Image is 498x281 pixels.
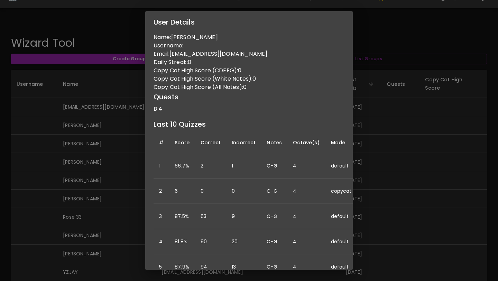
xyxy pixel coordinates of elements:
[145,11,353,33] h2: User Details
[169,179,195,204] td: 6
[169,229,195,254] td: 81.8%
[226,229,261,254] td: 20
[195,229,226,254] td: 90
[226,132,261,153] th: Incorrect
[195,179,226,204] td: 0
[154,119,344,130] h6: Last 10 Quizzes
[154,83,344,91] p: Copy Cat High Score (All Notes): 0
[261,179,287,204] td: C-G
[154,254,169,280] td: 5
[287,153,325,179] td: 4
[154,33,344,42] p: Name: [PERSON_NAME]
[169,153,195,179] td: 66.7%
[154,229,169,254] td: 4
[154,91,344,102] h6: Quests
[195,153,226,179] td: 2
[287,254,325,280] td: 4
[287,179,325,204] td: 4
[154,179,169,204] td: 2
[287,132,325,153] th: Octave(s)
[261,132,287,153] th: Notes
[154,58,344,66] p: Daily Streak: 0
[154,50,344,58] p: Email: [EMAIL_ADDRESS][DOMAIN_NAME]
[325,153,357,179] td: default
[154,66,344,75] p: Copy Cat High Score (CDEFG): 0
[325,132,357,153] th: Mode
[226,179,261,204] td: 0
[169,132,195,153] th: Score
[195,254,226,280] td: 94
[226,153,261,179] td: 1
[154,42,344,50] p: Username:
[325,229,357,254] td: default
[325,204,357,229] td: default
[154,153,169,179] td: 1
[226,254,261,280] td: 13
[169,254,195,280] td: 87.9%
[261,229,287,254] td: C-G
[261,153,287,179] td: C-G
[169,204,195,229] td: 87.5%
[154,75,344,83] p: Copy Cat High Score (White Notes): 0
[325,254,357,280] td: default
[261,204,287,229] td: C-G
[195,204,226,229] td: 63
[195,132,226,153] th: Correct
[154,105,344,113] p: B 4
[287,204,325,229] td: 4
[154,204,169,229] td: 3
[226,204,261,229] td: 9
[261,254,287,280] td: C-G
[154,132,169,153] th: #
[325,179,357,204] td: copycat
[287,229,325,254] td: 4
